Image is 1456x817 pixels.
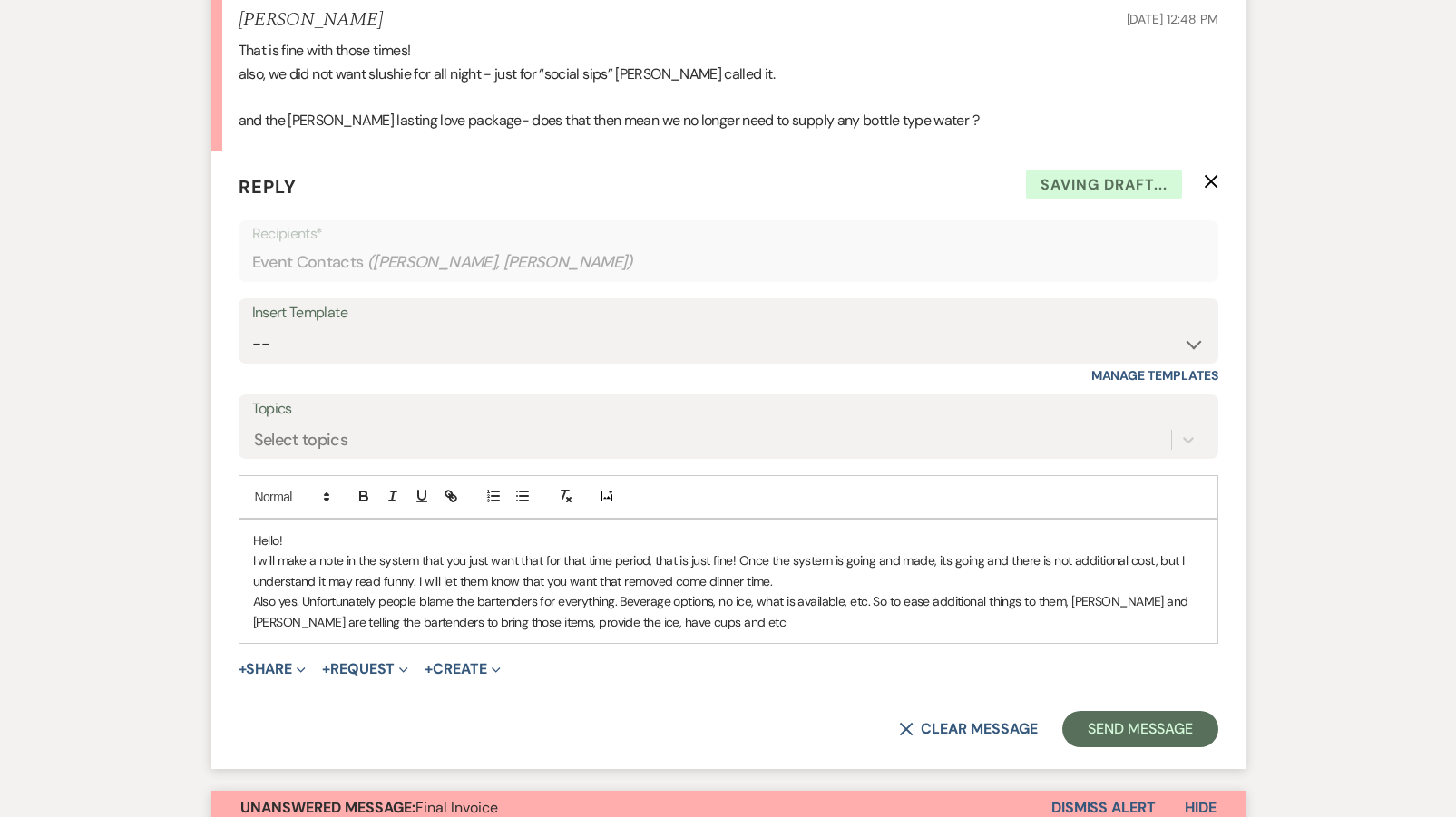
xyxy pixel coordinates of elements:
[1127,11,1218,27] span: [DATE] 12:48 PM
[1091,367,1218,384] a: Manage Templates
[252,245,1205,280] div: Event Contacts
[239,175,297,199] span: Reply
[253,530,1204,550] p: Hello!
[239,662,247,676] span: +
[240,798,415,817] strong: Unanswered Message:
[322,662,408,676] button: Request
[252,300,1205,326] div: Insert Template
[1185,798,1217,817] span: Hide
[425,662,500,676] button: Create
[253,591,1204,632] p: Also yes. Unfortunately people blame the bartenders for everything. Beverage options, no ice, wha...
[240,798,498,817] span: Final Invoice
[239,39,1218,63] p: That is fine with those times!
[1026,170,1182,200] span: Saving draft...
[252,396,1205,423] label: Topics
[253,550,1204,591] p: I will make a note in the system that you just want that for that time period, that is just fine!...
[239,9,383,32] h5: [PERSON_NAME]
[254,427,348,452] div: Select topics
[425,662,433,676] span: +
[239,109,1218,132] p: and the [PERSON_NAME] lasting love package- does that then mean we no longer need to supply any b...
[1062,711,1217,747] button: Send Message
[899,722,1037,736] button: Clear message
[252,222,1205,246] p: Recipients*
[367,250,634,275] span: ( [PERSON_NAME], [PERSON_NAME] )
[322,662,330,676] span: +
[239,63,1218,86] p: also, we did not want slushie for all night - just for “social sips” [PERSON_NAME] called it.
[239,662,307,676] button: Share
